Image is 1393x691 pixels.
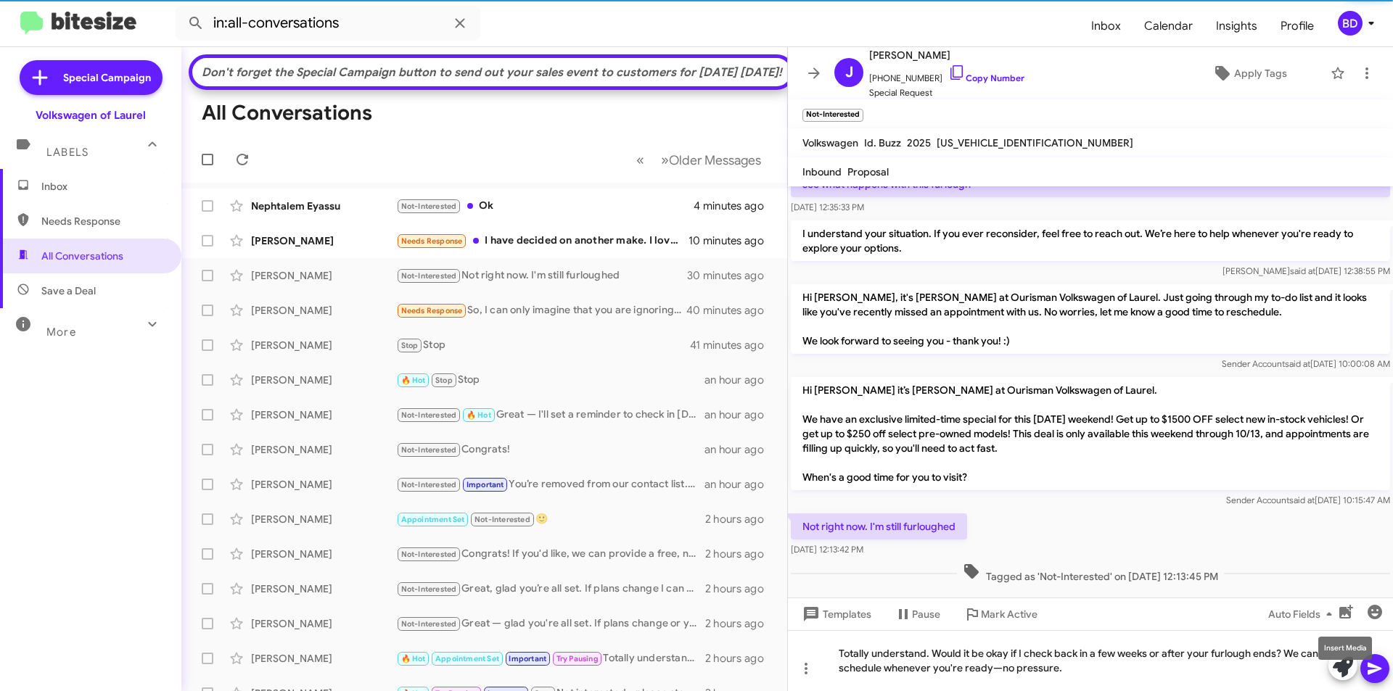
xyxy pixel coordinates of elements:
nav: Page navigation example [628,145,770,175]
span: Needs Response [401,306,463,315]
span: Auto Fields [1268,601,1338,627]
div: an hour ago [704,373,776,387]
div: [PERSON_NAME] [251,268,396,283]
span: Mark Active [981,601,1037,627]
span: said at [1289,495,1315,505]
span: [DATE] 12:35:33 PM [791,202,864,212]
div: Congrats! If you'd like, we can provide a free, no-obligation appraisal to buy your current vehic... [396,546,705,563]
a: Profile [1269,5,1326,47]
span: Important [467,480,504,489]
div: Don't forget the Special Campaign button to send out your sales event to customers for [DATE] [DA... [200,65,784,80]
span: Important [509,654,546,663]
div: Stop [396,372,704,389]
div: [PERSON_NAME] [251,651,396,666]
div: [PERSON_NAME] [251,338,396,352]
span: Volkswagen [802,136,858,149]
div: 40 minutes ago [689,303,776,318]
span: Not-Interested [401,550,457,559]
div: an hour ago [704,477,776,492]
div: 41 minutes ago [690,338,776,352]
div: You’re removed from our contact list. We won’t send further messages. If you change your mind, fe... [396,476,704,493]
span: Inbound [802,165,842,178]
div: I have decided on another make. I love the VW. I just think they require too much maintenance. Im... [396,233,689,249]
span: Id. Buzz [864,136,901,149]
a: Calendar [1133,5,1204,47]
span: [PHONE_NUMBER] [869,64,1024,86]
input: Search [176,6,480,41]
a: Copy Number [948,73,1024,83]
span: Special Campaign [63,70,151,85]
span: More [46,326,76,339]
span: Special Request [869,86,1024,100]
div: Totally understand. Would it be okay if I check back in a few weeks or after your furlough ends? ... [788,630,1393,691]
div: [PERSON_NAME] [251,547,396,561]
span: Not-Interested [474,515,530,524]
div: Insert Media [1318,637,1372,660]
span: Apply Tags [1234,60,1287,86]
span: Not-Interested [401,584,457,594]
span: Needs Response [41,214,165,228]
div: So, I can only imagine that you are ignoring my messages. I was very clear. The day that I called... [396,302,689,319]
div: Congrats! [396,442,704,458]
div: an hour ago [704,407,776,422]
button: Pause [883,601,952,627]
span: Not-Interested [401,202,457,211]
span: Inbox [41,179,165,194]
button: Next [652,145,770,175]
div: an hour ago [704,442,776,457]
span: Save a Deal [41,284,96,298]
div: 2 hours ago [705,512,776,526]
span: 2025 [907,136,931,149]
p: Not right now. I'm still furloughed [791,513,967,539]
span: Older Messages [669,152,761,168]
div: 2 hours ago [705,582,776,596]
div: 2 hours ago [705,651,776,666]
span: Stop [401,341,419,350]
span: Sender Account [DATE] 10:00:08 AM [1222,358,1390,369]
div: 30 minutes ago [689,268,776,283]
span: 🔥 Hot [467,410,491,420]
span: [PERSON_NAME] [869,46,1024,64]
div: [PERSON_NAME] [251,477,396,492]
div: Not right now. I'm still furloughed [396,268,689,284]
span: J [845,61,853,84]
div: Volkswagen of Laurel [36,108,146,123]
span: Needs Response [401,236,463,246]
span: Appointment Set [401,515,465,524]
div: [PERSON_NAME] [251,303,396,318]
span: Sender Account [DATE] 10:15:47 AM [1226,495,1390,505]
div: [PERSON_NAME] [251,512,396,526]
div: [PERSON_NAME] [251,616,396,631]
span: Try Pausing [556,654,599,663]
span: said at [1285,358,1310,369]
span: Proposal [847,165,889,178]
span: Not-Interested [401,445,457,455]
div: 2 hours ago [705,616,776,631]
span: [US_VEHICLE_IDENTIFICATION_NUMBER] [937,136,1133,149]
small: Not-Interested [802,109,863,122]
span: Labels [46,146,89,159]
span: Tagged as 'Not-Interested' on [DATE] 12:13:45 PM [957,563,1224,584]
a: Inbox [1080,5,1133,47]
button: Templates [788,601,883,627]
button: Mark Active [952,601,1049,627]
div: Stop [396,337,690,354]
p: I understand your situation. If you ever reconsider, feel free to reach out. We’re here to help w... [791,220,1390,261]
span: said at [1290,265,1315,276]
span: Not-Interested [401,480,457,489]
p: Hi [PERSON_NAME], it's [PERSON_NAME] at Ourisman Volkswagen of Laurel. Just going through my to-d... [791,284,1390,354]
span: Pause [912,601,940,627]
p: Hi [PERSON_NAME] it’s [PERSON_NAME] at Ourisman Volkswagen of Laurel. We have an exclusive limite... [791,377,1390,490]
div: [PERSON_NAME] [251,442,396,457]
div: [PERSON_NAME] [251,582,396,596]
div: Totally understand — that’s stressful. When you’re ready, we would love to help! [396,650,705,667]
div: Great — I'll set a reminder to check in [DATE] about buying your Tiguan. Would you prefer an emai... [396,407,704,423]
button: Apply Tags [1175,60,1323,86]
div: [PERSON_NAME] [251,407,396,422]
a: Insights [1204,5,1269,47]
div: Ok [396,198,694,215]
div: [PERSON_NAME] [251,373,396,387]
